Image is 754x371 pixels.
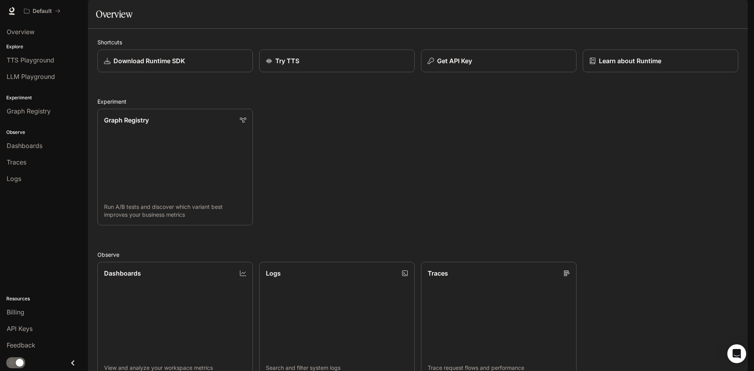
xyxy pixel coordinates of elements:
a: Download Runtime SDK [97,49,253,72]
p: Download Runtime SDK [113,56,185,66]
button: Get API Key [421,49,576,72]
h2: Shortcuts [97,38,738,46]
p: Logs [266,269,281,278]
h2: Experiment [97,97,738,106]
div: Open Intercom Messenger [727,344,746,363]
p: Traces [428,269,448,278]
p: Dashboards [104,269,141,278]
a: Learn about Runtime [583,49,738,72]
p: Get API Key [437,56,472,66]
h2: Observe [97,250,738,259]
button: All workspaces [20,3,64,19]
p: Try TTS [275,56,299,66]
h1: Overview [96,6,132,22]
p: Default [33,8,52,15]
a: Graph RegistryRun A/B tests and discover which variant best improves your business metrics [97,109,253,225]
p: Run A/B tests and discover which variant best improves your business metrics [104,203,246,219]
a: Try TTS [259,49,415,72]
p: Learn about Runtime [599,56,661,66]
p: Graph Registry [104,115,149,125]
